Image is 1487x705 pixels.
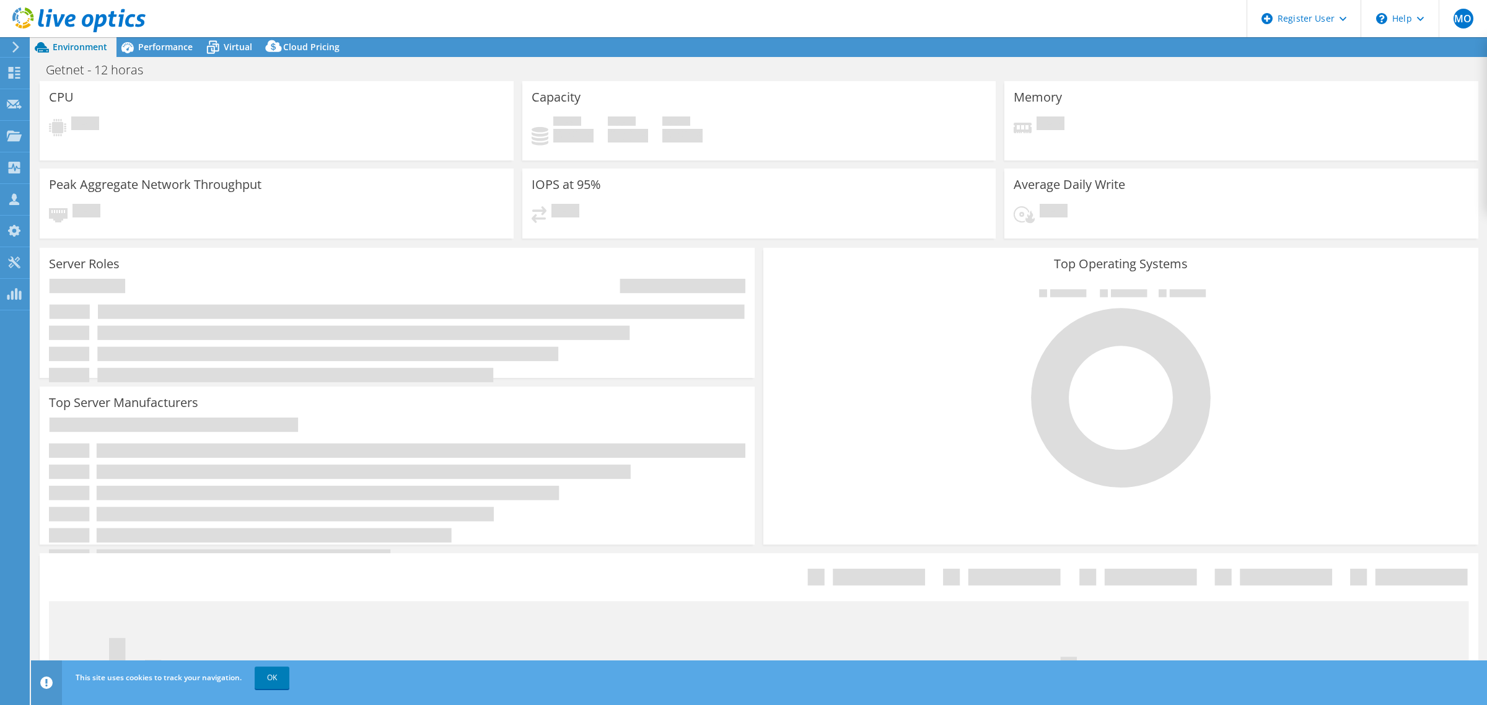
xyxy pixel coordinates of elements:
h3: IOPS at 95% [532,178,601,191]
span: Free [608,116,636,129]
span: MO [1454,9,1473,28]
h4: 0 GiB [608,129,648,142]
span: Virtual [224,41,252,53]
span: Pending [1040,204,1068,221]
span: Pending [1037,116,1064,133]
h4: 0 GiB [553,129,594,142]
h3: Capacity [532,90,581,104]
span: Pending [72,204,100,221]
h3: CPU [49,90,74,104]
span: Performance [138,41,193,53]
span: Environment [53,41,107,53]
h3: Memory [1014,90,1062,104]
h3: Top Operating Systems [773,257,1469,271]
span: This site uses cookies to track your navigation. [76,672,242,683]
h3: Server Roles [49,257,120,271]
span: Cloud Pricing [283,41,340,53]
span: Pending [71,116,99,133]
span: Used [553,116,581,129]
h3: Average Daily Write [1014,178,1125,191]
h3: Peak Aggregate Network Throughput [49,178,261,191]
h3: Top Server Manufacturers [49,396,198,409]
span: Pending [551,204,579,221]
svg: \n [1376,13,1387,24]
span: Total [662,116,690,129]
h4: 0 GiB [662,129,703,142]
h1: Getnet - 12 horas [40,63,162,77]
a: OK [255,667,289,689]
